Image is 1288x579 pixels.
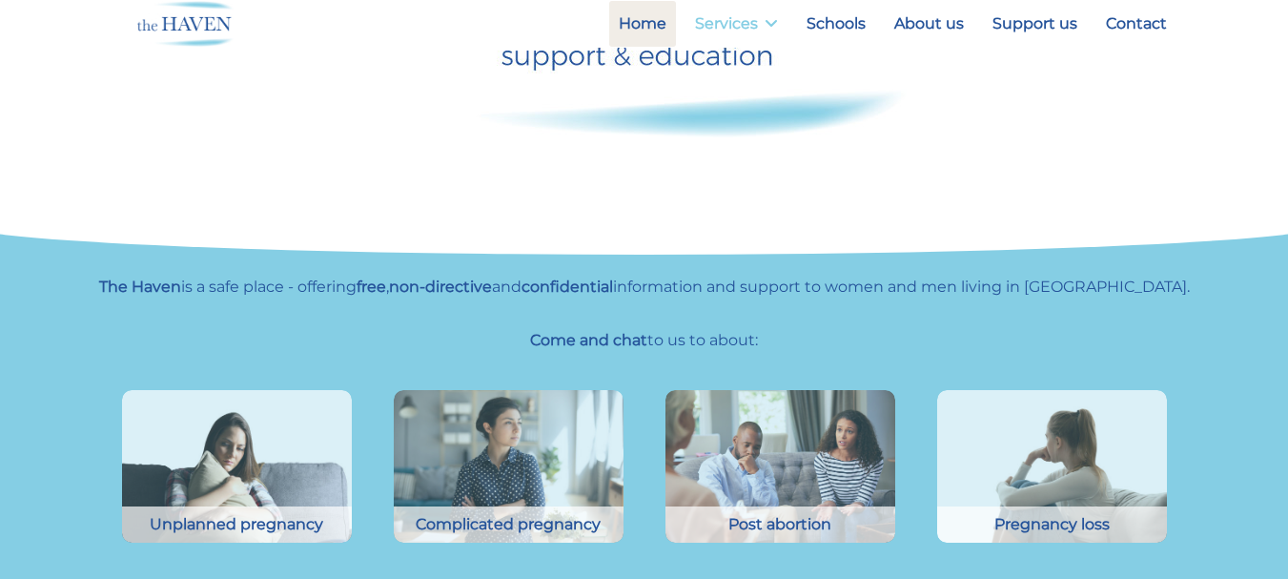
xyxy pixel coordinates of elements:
[665,507,895,543] div: Post abortion
[885,1,973,47] a: About us
[937,528,1167,547] a: Side view young woman looking away at window sitting on couch at home Pregnancy loss
[937,390,1167,544] img: Side view young woman looking away at window sitting on couch at home
[530,331,647,349] strong: Come and chat
[1096,1,1176,47] a: Contact
[521,278,613,296] strong: confidential
[99,278,181,296] strong: The Haven
[389,278,492,296] strong: non-directive
[357,278,386,296] strong: free
[937,507,1167,543] div: Pregnancy loss
[394,390,624,544] img: Young woman discussing pregnancy problems with counsellor
[685,1,787,47] a: Services
[122,390,352,544] img: Front view of a sad girl embracing a pillow sitting on a couch
[394,528,624,547] a: Young woman discussing pregnancy problems with counsellor Complicated pregnancy
[609,1,676,47] a: Home
[394,507,624,543] div: Complicated pregnancy
[122,507,352,543] div: Unplanned pregnancy
[983,1,1087,47] a: Support us
[122,528,352,547] a: Front view of a sad girl embracing a pillow sitting on a couch Unplanned pregnancy
[797,1,875,47] a: Schools
[665,528,895,547] a: Young couple in crisis trying solve problem during counselling Post abortion
[665,390,895,544] img: Young couple in crisis trying solve problem during counselling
